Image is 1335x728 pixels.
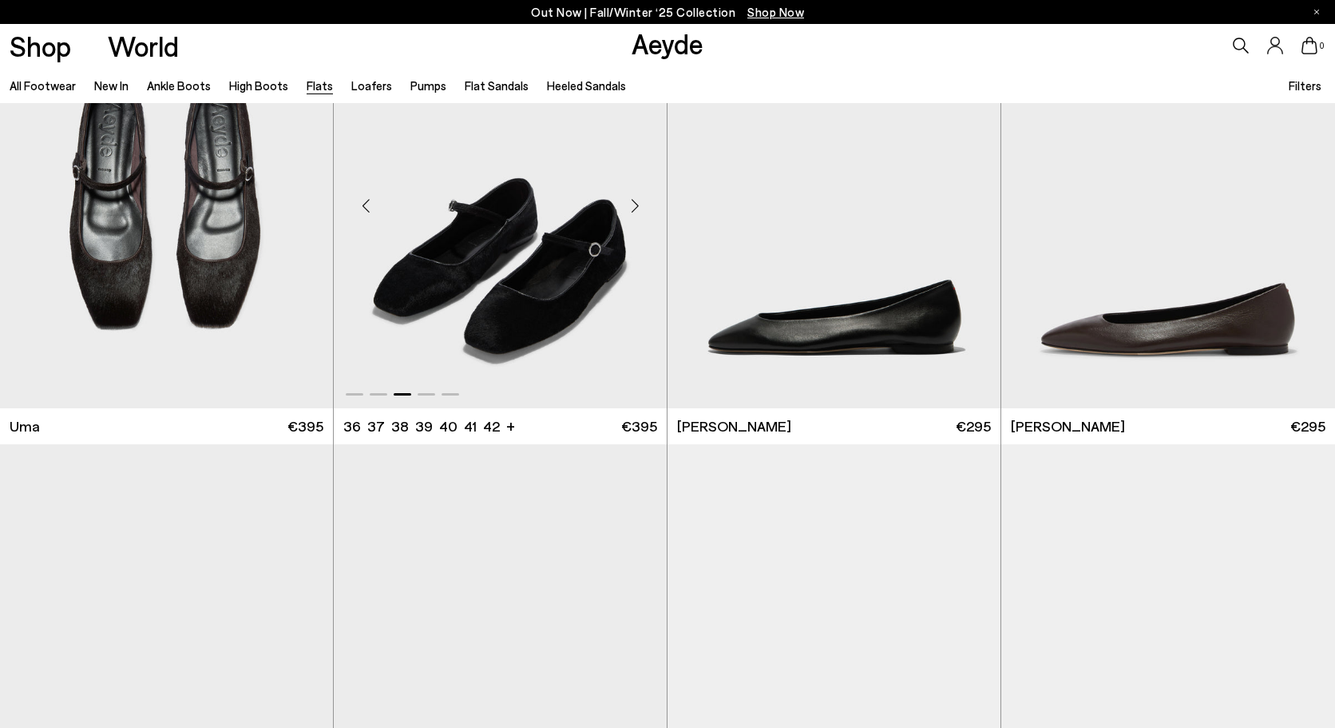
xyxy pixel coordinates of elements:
a: 36 37 38 39 40 41 42 + €395 [334,408,667,444]
li: 36 [343,416,361,436]
span: Navigate to /collections/new-in [747,5,804,19]
li: 38 [391,416,409,436]
a: Aeyde [632,26,703,60]
a: 0 [1301,37,1317,54]
li: 37 [367,416,385,436]
span: €395 [621,416,657,436]
span: €295 [956,416,991,436]
a: Flat Sandals [465,78,529,93]
a: Pumps [410,78,446,93]
span: €395 [287,416,323,436]
li: 40 [439,416,458,436]
a: Loafers [351,78,392,93]
p: Out Now | Fall/Winter ‘25 Collection [531,2,804,22]
a: All Footwear [10,78,76,93]
a: Shop [10,32,71,60]
span: 0 [1317,42,1325,50]
ul: variant [343,416,495,436]
li: 42 [483,416,500,436]
div: Next slide [611,181,659,229]
div: Previous slide [342,181,390,229]
a: Heeled Sandals [547,78,626,93]
span: €295 [1290,416,1325,436]
a: [PERSON_NAME] €295 [1001,408,1335,444]
a: Ankle Boots [147,78,211,93]
li: + [506,415,515,436]
a: Flats [307,78,333,93]
span: [PERSON_NAME] [1011,416,1125,436]
a: [PERSON_NAME] €295 [667,408,1000,444]
span: [PERSON_NAME] [677,416,791,436]
a: New In [94,78,129,93]
li: 41 [464,416,477,436]
span: Uma [10,416,40,436]
a: High Boots [229,78,288,93]
span: Filters [1289,78,1321,93]
li: 39 [415,416,433,436]
a: World [108,32,179,60]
